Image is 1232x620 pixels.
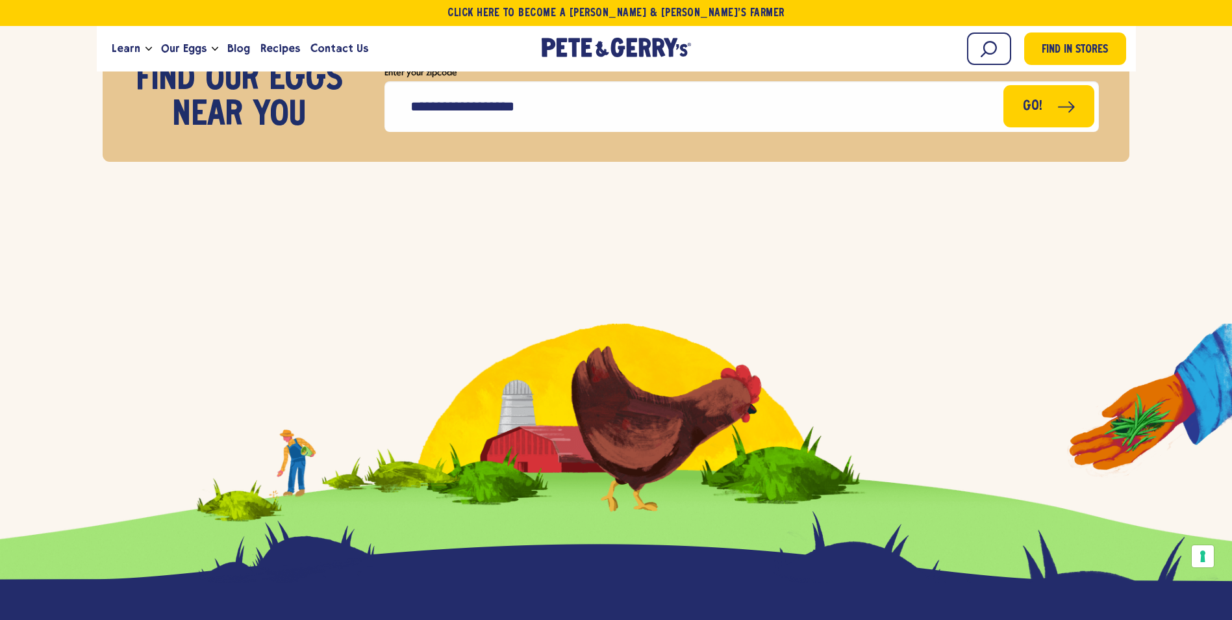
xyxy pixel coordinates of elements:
a: Contact Us [305,31,373,66]
span: Find in Stores [1042,42,1108,59]
a: Find in Stores [1024,32,1126,65]
span: Recipes [260,40,300,57]
button: Go! [1003,85,1094,127]
span: Blog [227,40,250,57]
button: Your consent preferences for tracking technologies [1192,545,1214,567]
h3: Find our eggs near you [133,62,346,134]
a: Learn [107,31,145,66]
label: Enter your zipcode [384,65,1099,81]
span: Contact Us [310,40,368,57]
button: Open the dropdown menu for Our Eggs [212,47,218,51]
a: Blog [222,31,255,66]
button: Open the dropdown menu for Learn [145,47,152,51]
span: Our Eggs [161,40,207,57]
span: Learn [112,40,140,57]
input: Search [967,32,1011,65]
a: Our Eggs [156,31,212,66]
a: Recipes [255,31,305,66]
